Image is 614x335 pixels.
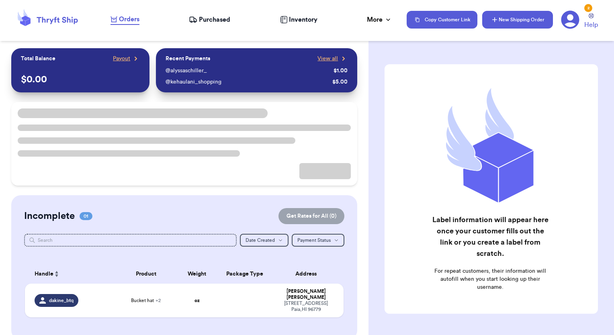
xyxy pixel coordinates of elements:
p: For repeat customers, their information will autofill when you start looking up their username. [431,267,550,291]
button: Copy Customer Link [407,11,477,29]
span: Orders [119,14,139,24]
span: View all [317,55,338,63]
span: Inventory [289,15,317,25]
span: Date Created [246,238,275,243]
span: dakine_btq [49,297,74,304]
button: Get Rates for All (0) [278,208,344,224]
div: 2 [584,4,592,12]
span: Help [584,20,598,30]
a: Orders [111,14,139,25]
span: Payment Status [297,238,331,243]
button: Payment Status [292,234,344,247]
a: Payout [113,55,140,63]
div: @ alyssaschiller_ [166,67,330,75]
button: New Shipping Order [482,11,553,29]
button: Sort ascending [53,269,60,279]
p: $ 0.00 [21,73,140,86]
p: Recent Payments [166,55,210,63]
button: Date Created [240,234,289,247]
a: Purchased [189,15,230,25]
th: Address [274,264,344,284]
span: 01 [80,212,92,220]
div: [STREET_ADDRESS] Paia , HI 96779 [278,300,334,313]
a: Inventory [280,15,317,25]
th: Package Type [216,264,274,284]
a: Help [584,13,598,30]
span: Payout [113,55,130,63]
div: $ 5.00 [332,78,348,86]
span: + 2 [156,298,161,303]
p: Total Balance [21,55,55,63]
div: More [367,15,392,25]
strong: oz [194,298,200,303]
div: @ kehaulani_shopping [166,78,329,86]
div: [PERSON_NAME] [PERSON_NAME] [278,288,334,300]
h2: Label information will appear here once your customer fills out the link or you create a label fr... [431,214,550,259]
span: Bucket hat [131,297,161,304]
a: View all [317,55,348,63]
div: $ 1.00 [334,67,348,75]
input: Search [24,234,237,247]
span: Handle [35,270,53,278]
a: 2 [561,10,579,29]
span: Purchased [199,15,230,25]
th: Product [114,264,178,284]
h2: Incomplete [24,210,75,223]
th: Weight [178,264,216,284]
